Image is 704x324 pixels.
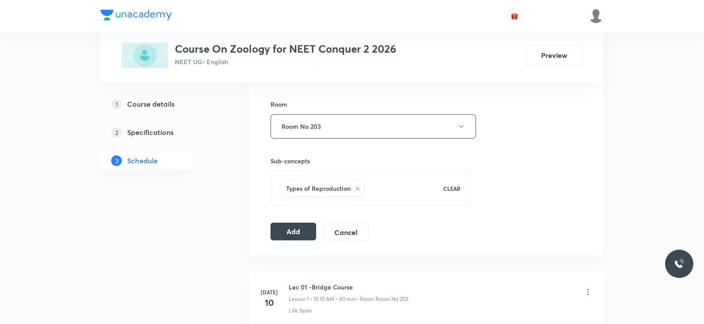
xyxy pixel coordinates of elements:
[122,42,168,68] img: 72639513-D492-46F1-B7C1-B10511EE8419_plus.png
[323,224,369,241] button: Cancel
[101,123,221,141] a: 2Specifications
[101,10,172,20] img: Company Logo
[674,258,685,269] img: ttu
[260,288,278,296] h6: [DATE]
[101,10,172,23] a: Company Logo
[526,45,582,66] button: Preview
[127,127,174,138] h5: Specifications
[127,155,158,166] h5: Schedule
[289,282,408,292] h6: Lec 01 -Bridge Course
[175,42,396,55] h3: Course On Zoology for NEET Conquer 2 2026
[289,307,312,315] p: Life Span
[271,114,476,139] button: Room No 203
[271,223,316,240] button: Add
[111,155,122,166] p: 3
[271,100,287,109] h6: Room
[588,8,603,23] img: Saniya Tarannum
[260,296,278,309] h4: 10
[507,9,522,23] button: avatar
[127,99,174,109] h5: Course details
[356,295,408,303] p: • Room Room No 203
[101,95,221,113] a: 1Course details
[271,156,470,166] h6: Sub-concepts
[443,185,460,193] p: CLEAR
[175,57,396,66] p: NEET UG • English
[111,99,122,109] p: 1
[111,127,122,138] p: 2
[511,12,518,20] img: avatar
[286,184,351,193] h6: Types of Reproduction
[289,295,356,303] p: Lesson 1 • 10:10 AM • 80 min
